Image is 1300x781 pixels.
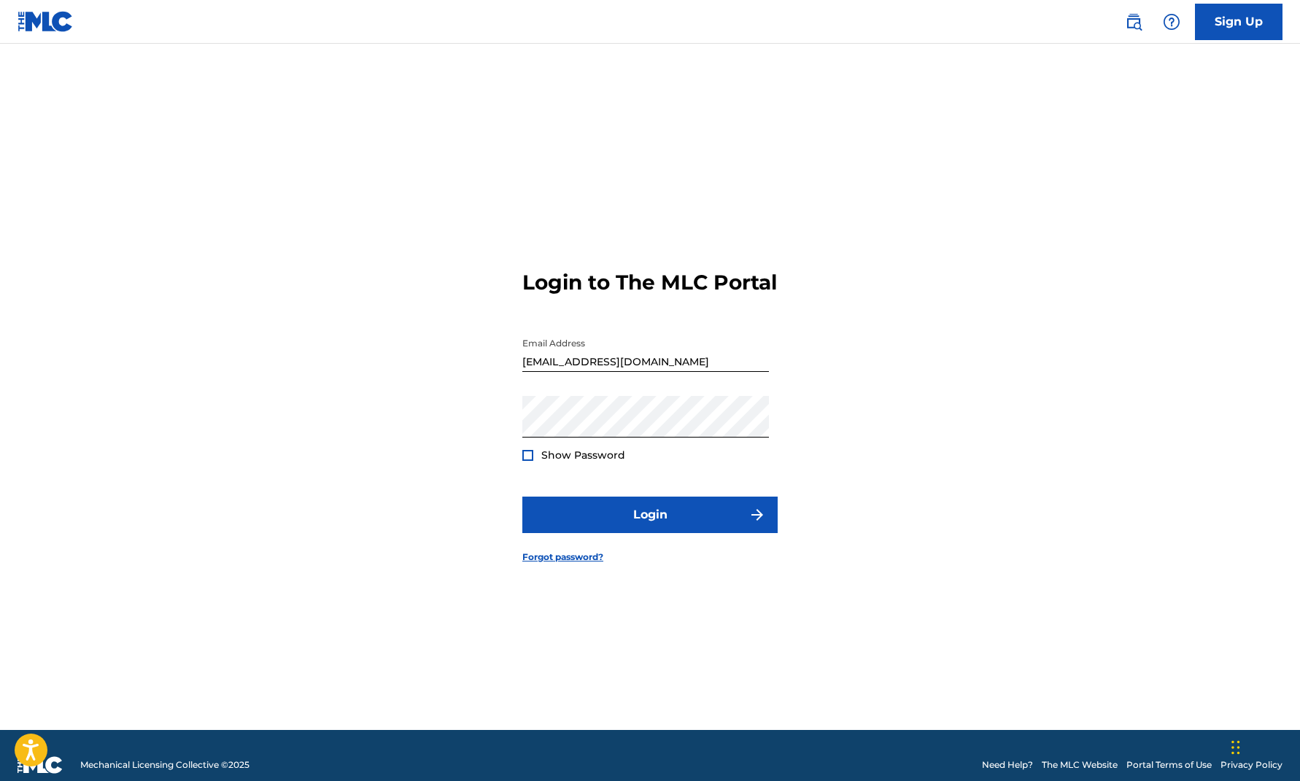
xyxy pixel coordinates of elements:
h3: Login to The MLC Portal [522,270,777,295]
img: help [1163,13,1180,31]
a: Sign Up [1195,4,1282,40]
a: Portal Terms of Use [1126,758,1212,772]
div: Drag [1231,726,1240,769]
img: MLC Logo [18,11,74,32]
img: f7272a7cc735f4ea7f67.svg [748,506,766,524]
button: Login [522,497,778,533]
img: search [1125,13,1142,31]
a: Public Search [1119,7,1148,36]
span: Show Password [541,448,625,462]
a: The MLC Website [1042,758,1118,772]
iframe: Chat Widget [1227,711,1300,781]
a: Need Help? [982,758,1033,772]
a: Privacy Policy [1220,758,1282,772]
span: Mechanical Licensing Collective © 2025 [80,758,249,772]
a: Forgot password? [522,551,603,564]
div: Help [1157,7,1186,36]
img: logo [18,756,63,774]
